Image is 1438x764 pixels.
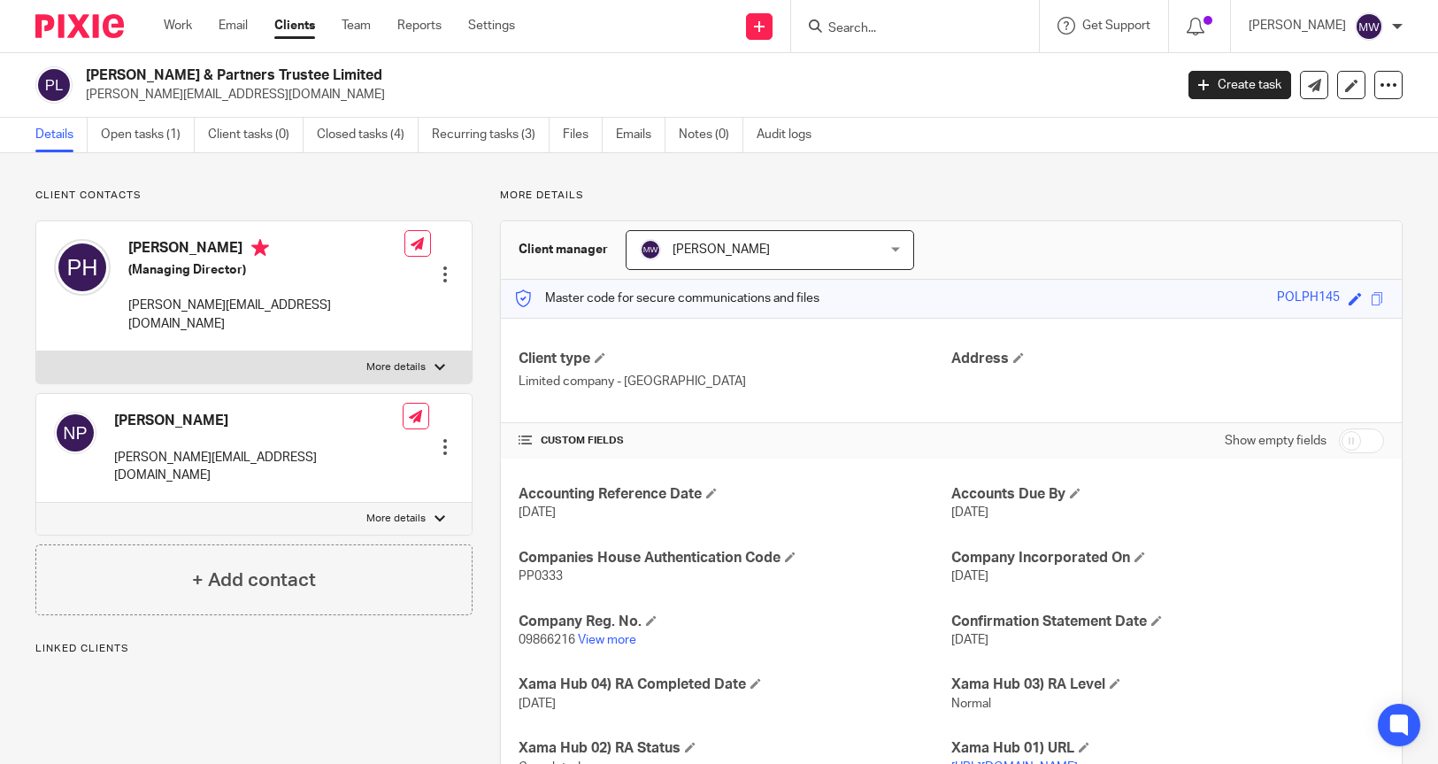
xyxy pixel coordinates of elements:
span: 09866216 [519,634,575,646]
h4: [PERSON_NAME] [128,239,404,261]
h4: Accounts Due By [951,485,1384,504]
h4: Xama Hub 03) RA Level [951,675,1384,694]
span: Normal [951,698,991,710]
h4: Companies House Authentication Code [519,549,951,567]
span: PP0333 [519,570,563,583]
a: Emails [616,118,665,152]
h2: [PERSON_NAME] & Partners Trustee Limited [86,66,947,85]
img: svg%3E [35,66,73,104]
a: Audit logs [757,118,825,152]
img: Pixie [35,14,124,38]
a: Settings [468,17,515,35]
p: More details [500,189,1403,203]
p: More details [366,360,426,374]
h4: Company Reg. No. [519,613,951,631]
h4: Xama Hub 04) RA Completed Date [519,675,951,694]
input: Search [827,21,986,37]
span: [DATE] [951,634,988,646]
a: Details [35,118,88,152]
span: [DATE] [951,570,988,583]
p: Linked clients [35,642,473,656]
h4: Confirmation Statement Date [951,613,1384,631]
i: Primary [251,239,269,257]
img: svg%3E [640,239,661,260]
p: [PERSON_NAME] [1249,17,1346,35]
a: Notes (0) [679,118,743,152]
img: svg%3E [54,239,111,296]
img: svg%3E [1355,12,1383,41]
label: Show empty fields [1225,432,1326,450]
div: POLPH145 [1277,289,1340,309]
h4: Address [951,350,1384,368]
h4: Accounting Reference Date [519,485,951,504]
p: Limited company - [GEOGRAPHIC_DATA] [519,373,951,390]
p: Master code for secure communications and files [514,289,819,307]
img: svg%3E [54,412,96,454]
a: Work [164,17,192,35]
a: Create task [1188,71,1291,99]
a: Clients [274,17,315,35]
h4: + Add contact [192,567,316,594]
span: [DATE] [519,698,556,710]
h4: Xama Hub 02) RA Status [519,739,951,758]
p: More details [366,512,426,526]
span: [PERSON_NAME] [673,243,770,256]
a: Open tasks (1) [101,118,195,152]
span: [DATE] [519,506,556,519]
a: Client tasks (0) [208,118,304,152]
p: [PERSON_NAME][EMAIL_ADDRESS][DOMAIN_NAME] [86,86,1162,104]
p: [PERSON_NAME][EMAIL_ADDRESS][DOMAIN_NAME] [114,449,403,485]
a: Email [219,17,248,35]
p: [PERSON_NAME][EMAIL_ADDRESS][DOMAIN_NAME] [128,297,404,333]
h4: Xama Hub 01) URL [951,739,1384,758]
h4: CUSTOM FIELDS [519,434,951,448]
span: Get Support [1082,19,1150,32]
h4: Company Incorporated On [951,549,1384,567]
h3: Client manager [519,241,608,259]
h5: (Managing Director) [128,261,404,279]
a: View more [578,634,636,646]
a: Recurring tasks (3) [432,118,550,152]
p: Client contacts [35,189,473,203]
span: [DATE] [951,506,988,519]
a: Files [563,118,603,152]
a: Closed tasks (4) [317,118,419,152]
h4: Client type [519,350,951,368]
a: Reports [397,17,442,35]
h4: [PERSON_NAME] [114,412,403,430]
a: Team [342,17,371,35]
